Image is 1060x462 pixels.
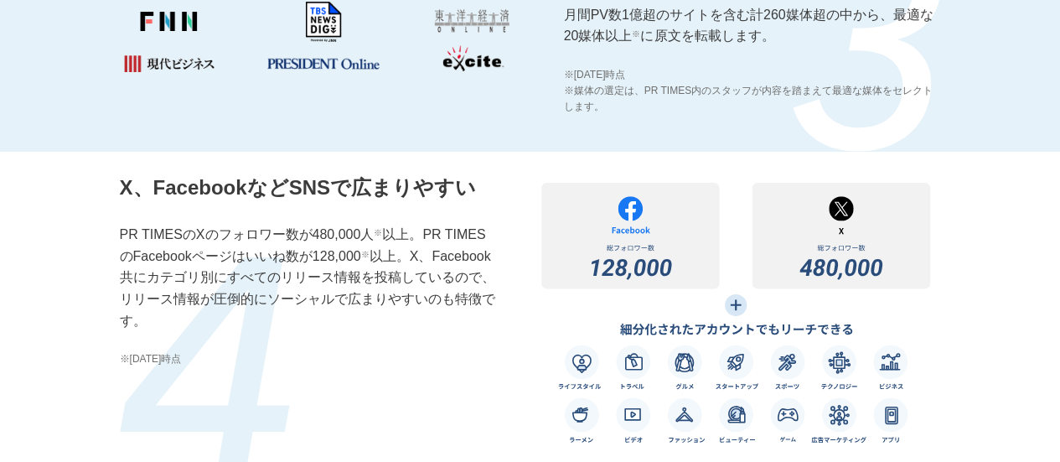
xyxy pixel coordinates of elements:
[120,172,497,204] p: X、FacebookなどSNSで広まりやすい
[632,29,640,39] span: ※
[564,83,941,115] span: ※媒体の選定は、PR TIMES内のスタッフが内容を踏まえて最適な媒体をセレクトします。
[120,224,497,331] p: PR TIMESのXのフォロワー数が480,000人 以上。PR TIMESのFacebookページはいいね数が128,000 以上。X、Facebook共にカテゴリ別にすべてのリリース情報を投...
[361,250,370,259] span: ※
[120,351,497,367] span: ※[DATE]時点
[374,228,382,237] span: ※
[564,67,941,83] span: ※[DATE]時点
